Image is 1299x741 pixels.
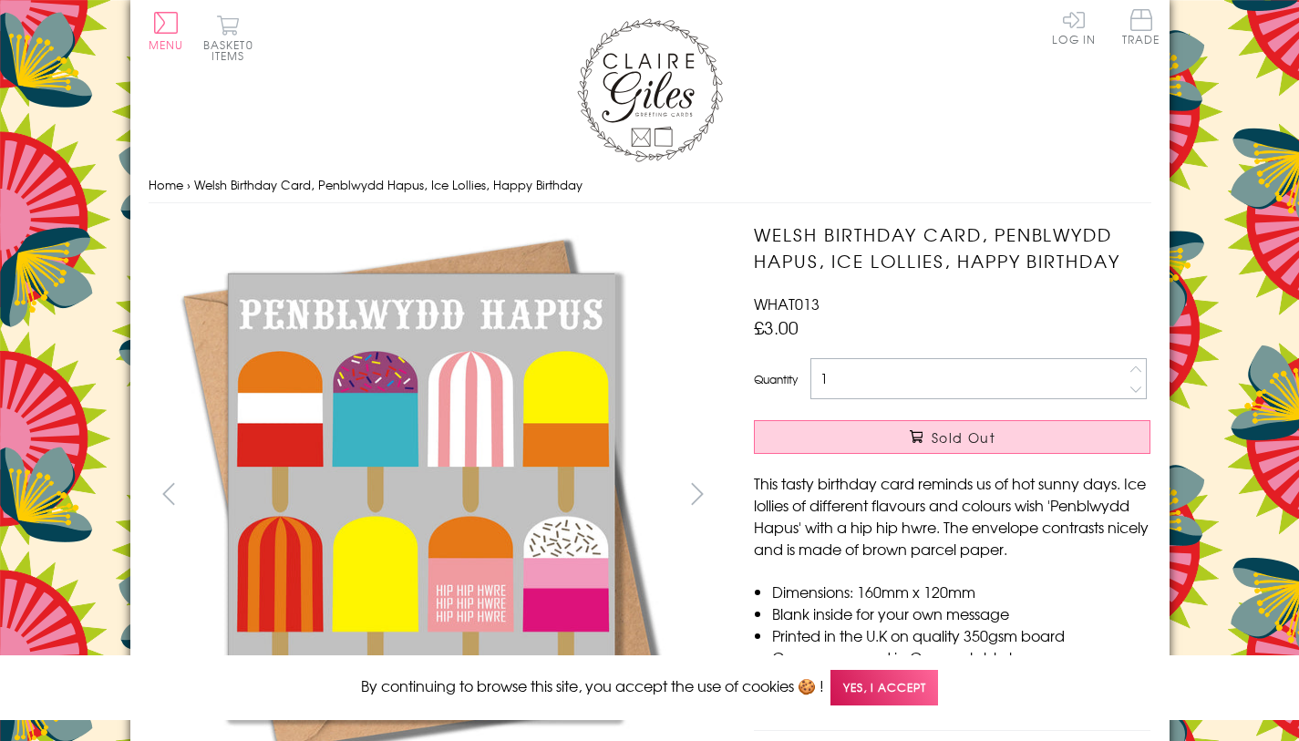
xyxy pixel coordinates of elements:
span: Menu [149,36,184,53]
li: Dimensions: 160mm x 120mm [772,581,1150,602]
a: Home [149,176,183,193]
nav: breadcrumbs [149,167,1151,204]
span: WHAT013 [754,293,820,314]
span: £3.00 [754,314,799,340]
span: 0 items [211,36,253,64]
button: Basket0 items [203,15,253,61]
button: prev [149,473,190,514]
a: Log In [1052,9,1096,45]
a: Trade [1122,9,1160,48]
button: next [676,473,717,514]
li: Blank inside for your own message [772,602,1150,624]
span: Yes, I accept [830,670,938,705]
span: Sold Out [932,428,995,447]
p: This tasty birthday card reminds us of hot sunny days. Ice lollies of different flavours and colo... [754,472,1150,560]
button: Sold Out [754,420,1150,454]
h1: Welsh Birthday Card, Penblwydd Hapus, Ice Lollies, Happy Birthday [754,221,1150,274]
span: › [187,176,191,193]
span: Trade [1122,9,1160,45]
span: Welsh Birthday Card, Penblwydd Hapus, Ice Lollies, Happy Birthday [194,176,582,193]
img: Claire Giles Greetings Cards [577,18,723,162]
button: Menu [149,12,184,50]
label: Quantity [754,371,798,387]
li: Comes wrapped in Compostable bag [772,646,1150,668]
li: Printed in the U.K on quality 350gsm board [772,624,1150,646]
